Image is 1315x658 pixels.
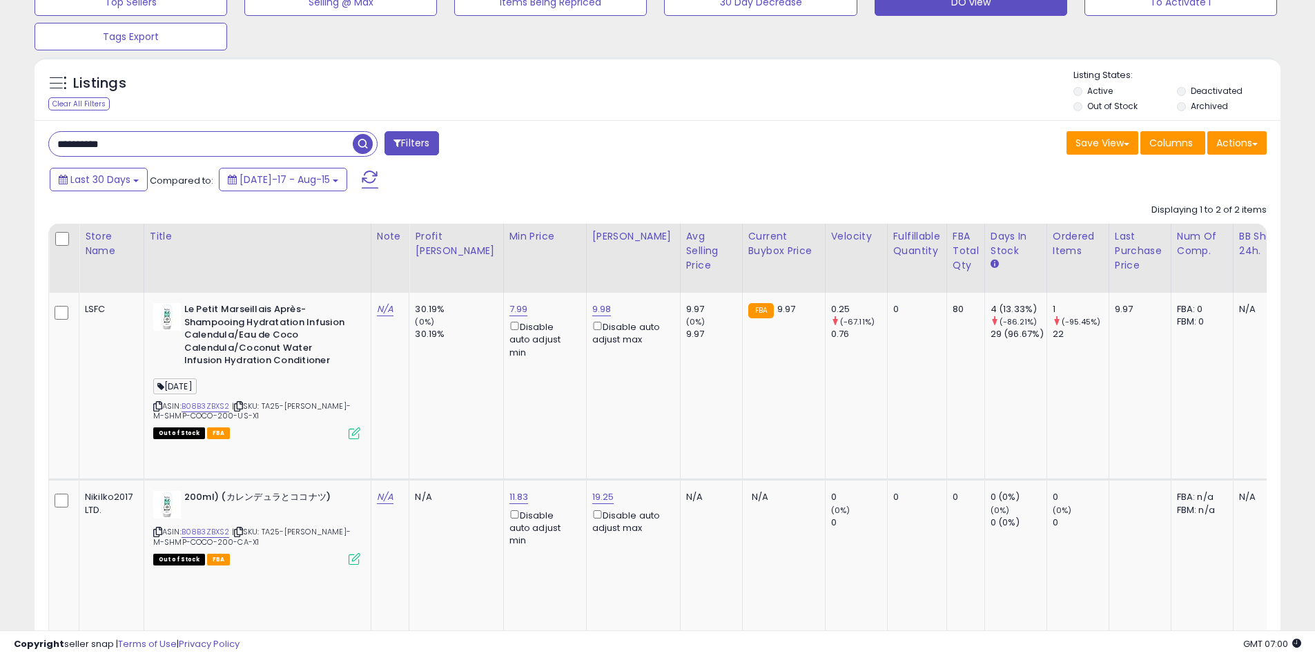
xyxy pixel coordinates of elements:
[377,302,393,316] a: N/A
[150,174,213,187] span: Compared to:
[415,491,492,503] div: N/A
[1053,303,1109,316] div: 1
[1062,316,1100,327] small: (-95.45%)
[1177,491,1223,503] div: FBA: n/a
[953,229,979,273] div: FBA Total Qty
[153,303,181,331] img: 310V-dlH+yL._SL40_.jpg
[85,303,133,316] div: LSFC
[1087,85,1113,97] label: Active
[1066,131,1138,155] button: Save View
[14,637,64,650] strong: Copyright
[686,491,732,503] div: N/A
[207,427,231,439] span: FBA
[153,400,351,421] span: | SKU: TA25-[PERSON_NAME]-M-SHMP-COCO-200-US-X1
[1243,637,1301,650] span: 2025-09-15 07:00 GMT
[384,131,438,155] button: Filters
[991,516,1046,529] div: 0 (0%)
[509,302,528,316] a: 7.99
[182,400,230,412] a: B08B3ZBXS2
[991,505,1010,516] small: (0%)
[831,516,887,529] div: 0
[953,491,974,503] div: 0
[415,316,434,327] small: (0%)
[991,229,1041,258] div: Days In Stock
[184,491,352,507] b: 200ml) (カレンデュラとココナツ)
[150,229,365,244] div: Title
[377,229,404,244] div: Note
[118,637,177,650] a: Terms of Use
[592,302,612,316] a: 9.98
[1191,85,1243,97] label: Deactivated
[893,229,941,258] div: Fulfillable Quantity
[14,638,240,651] div: seller snap | |
[1000,316,1037,327] small: (-86.21%)
[592,507,670,534] div: Disable auto adjust max
[840,316,875,327] small: (-67.11%)
[893,491,936,503] div: 0
[831,229,881,244] div: Velocity
[1239,303,1285,316] div: N/A
[153,526,351,547] span: | SKU: TA25-[PERSON_NAME]-M-SHMP-COCO-200-CA-X1
[686,229,737,273] div: Avg Selling Price
[35,23,227,50] button: Tags Export
[1087,100,1138,112] label: Out of Stock
[182,526,230,538] a: B08B3ZBXS2
[48,97,110,110] div: Clear All Filters
[686,303,742,316] div: 9.97
[592,490,614,504] a: 19.25
[991,491,1046,503] div: 0 (0%)
[831,505,850,516] small: (0%)
[752,490,768,503] span: N/A
[748,303,774,318] small: FBA
[1177,504,1223,516] div: FBM: n/a
[1207,131,1267,155] button: Actions
[70,173,130,186] span: Last 30 Days
[85,491,133,516] div: Nikilko2017 LTD.
[509,490,529,504] a: 11.83
[179,637,240,650] a: Privacy Policy
[1177,229,1227,258] div: Num of Comp.
[1053,516,1109,529] div: 0
[686,316,705,327] small: (0%)
[415,303,503,316] div: 30.19%
[509,507,576,548] div: Disable auto adjust min
[153,491,360,563] div: ASIN:
[831,328,887,340] div: 0.76
[377,490,393,504] a: N/A
[831,303,887,316] div: 0.25
[85,229,138,258] div: Store Name
[991,303,1046,316] div: 4 (13.33%)
[50,168,148,191] button: Last 30 Days
[1239,229,1289,258] div: BB Share 24h.
[415,229,497,258] div: Profit [PERSON_NAME]
[592,229,674,244] div: [PERSON_NAME]
[1053,491,1109,503] div: 0
[153,378,197,394] span: [DATE]
[831,491,887,503] div: 0
[184,303,352,371] b: Le Petit Marseillais Après-Shampooing Hydratation Infusion Calendula/Eau de Coco Calendula/Coconu...
[953,303,974,316] div: 80
[219,168,347,191] button: [DATE]-17 - Aug-15
[207,554,231,565] span: FBA
[1239,491,1285,503] div: N/A
[153,554,205,565] span: All listings that are currently out of stock and unavailable for purchase on Amazon
[1053,328,1109,340] div: 22
[509,319,576,359] div: Disable auto adjust min
[1053,229,1103,258] div: Ordered Items
[1177,303,1223,316] div: FBA: 0
[1151,204,1267,217] div: Displaying 1 to 2 of 2 items
[991,258,999,271] small: Days In Stock.
[893,303,936,316] div: 0
[1115,303,1160,316] div: 9.97
[153,427,205,439] span: All listings that are currently out of stock and unavailable for purchase on Amazon
[153,303,360,438] div: ASIN:
[592,319,670,346] div: Disable auto adjust max
[991,328,1046,340] div: 29 (96.67%)
[1053,505,1072,516] small: (0%)
[153,491,181,519] img: 310V-dlH+yL._SL40_.jpg
[1177,316,1223,328] div: FBM: 0
[1191,100,1228,112] label: Archived
[748,229,819,258] div: Current Buybox Price
[509,229,581,244] div: Min Price
[415,328,503,340] div: 30.19%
